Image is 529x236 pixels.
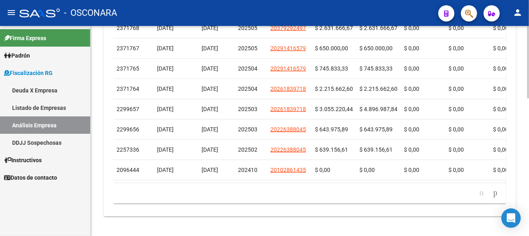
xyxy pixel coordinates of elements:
[202,86,218,92] span: [DATE]
[238,65,257,72] span: 202504
[238,25,257,31] span: 202505
[315,25,353,31] span: $ 2.631.666,67
[117,106,139,112] span: 2299657
[404,25,419,31] span: $ 0,00
[448,106,464,112] span: $ 0,00
[117,167,139,173] span: 2096444
[501,208,521,228] div: Open Intercom Messenger
[4,51,30,60] span: Padrón
[157,106,174,112] span: [DATE]
[117,86,139,92] span: 2371764
[117,126,139,133] span: 2299656
[238,146,257,153] span: 202502
[202,65,218,72] span: [DATE]
[493,146,508,153] span: $ 0,00
[493,65,508,72] span: $ 0,00
[157,25,174,31] span: [DATE]
[448,126,464,133] span: $ 0,00
[315,146,348,153] span: $ 639.156,61
[448,167,464,173] span: $ 0,00
[448,146,464,153] span: $ 0,00
[157,86,174,92] span: [DATE]
[270,86,306,92] span: 20261839718
[404,86,419,92] span: $ 0,00
[117,45,139,51] span: 2371767
[359,167,375,173] span: $ 0,00
[270,126,306,133] span: 20226388045
[493,45,508,51] span: $ 0,00
[476,189,487,198] a: go to previous page
[448,25,464,31] span: $ 0,00
[157,65,174,72] span: [DATE]
[4,173,57,182] span: Datos de contacto
[4,34,46,43] span: Firma Express
[404,106,419,112] span: $ 0,00
[270,106,306,112] span: 20261839718
[359,45,393,51] span: $ 650.000,00
[202,146,218,153] span: [DATE]
[493,126,508,133] span: $ 0,00
[448,65,464,72] span: $ 0,00
[202,45,218,51] span: [DATE]
[359,25,397,31] span: $ 2.631.666,67
[117,25,139,31] span: 2371768
[315,45,348,51] span: $ 650.000,00
[404,146,419,153] span: $ 0,00
[315,167,330,173] span: $ 0,00
[359,65,393,72] span: $ 745.833,33
[404,126,419,133] span: $ 0,00
[64,4,117,22] span: - OSCONARA
[404,65,419,72] span: $ 0,00
[202,126,218,133] span: [DATE]
[359,106,397,112] span: $ 4.896.987,84
[117,146,139,153] span: 2257336
[270,45,306,51] span: 20291416579
[238,167,257,173] span: 202410
[493,86,508,92] span: $ 0,00
[315,126,348,133] span: $ 643.975,89
[238,126,257,133] span: 202503
[157,146,174,153] span: [DATE]
[404,167,419,173] span: $ 0,00
[202,167,218,173] span: [DATE]
[157,167,174,173] span: [DATE]
[117,65,139,72] span: 2371765
[202,25,218,31] span: [DATE]
[238,106,257,112] span: 202503
[315,106,353,112] span: $ 3.055.220,44
[6,8,16,17] mat-icon: menu
[315,86,353,92] span: $ 2.215.662,60
[513,8,523,17] mat-icon: person
[448,45,464,51] span: $ 0,00
[270,65,306,72] span: 20291416579
[270,146,306,153] span: 20226388045
[202,106,218,112] span: [DATE]
[157,45,174,51] span: [DATE]
[238,86,257,92] span: 202504
[493,167,508,173] span: $ 0,00
[493,25,508,31] span: $ 0,00
[4,69,53,77] span: Fiscalización RG
[493,106,508,112] span: $ 0,00
[270,167,306,173] span: 20102861435
[359,146,393,153] span: $ 639.156,61
[157,126,174,133] span: [DATE]
[359,126,393,133] span: $ 643.975,89
[359,86,397,92] span: $ 2.215.662,60
[315,65,348,72] span: $ 745.833,33
[490,189,501,198] a: go to next page
[270,25,306,31] span: 20379292497
[448,86,464,92] span: $ 0,00
[404,45,419,51] span: $ 0,00
[238,45,257,51] span: 202505
[4,156,42,165] span: Instructivos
